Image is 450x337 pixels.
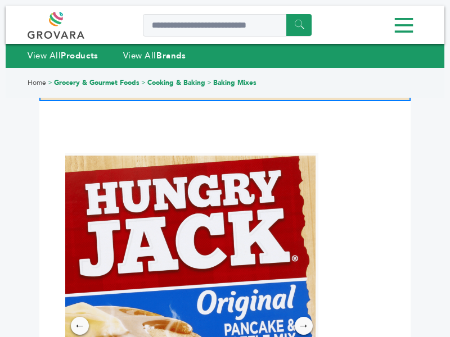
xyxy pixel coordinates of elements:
a: Grocery & Gourmet Foods [54,78,139,87]
strong: Brands [156,50,186,61]
span: > [48,78,52,87]
div: ← [71,317,89,335]
a: View AllProducts [28,50,98,61]
div: Menu [28,13,422,38]
strong: Products [61,50,98,61]
span: > [141,78,146,87]
a: Baking Mixes [213,78,256,87]
a: Home [28,78,46,87]
div: → [295,317,313,335]
input: Search a product or brand... [143,14,312,37]
a: Cooking & Baking [147,78,205,87]
span: > [207,78,211,87]
a: View AllBrands [123,50,186,61]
